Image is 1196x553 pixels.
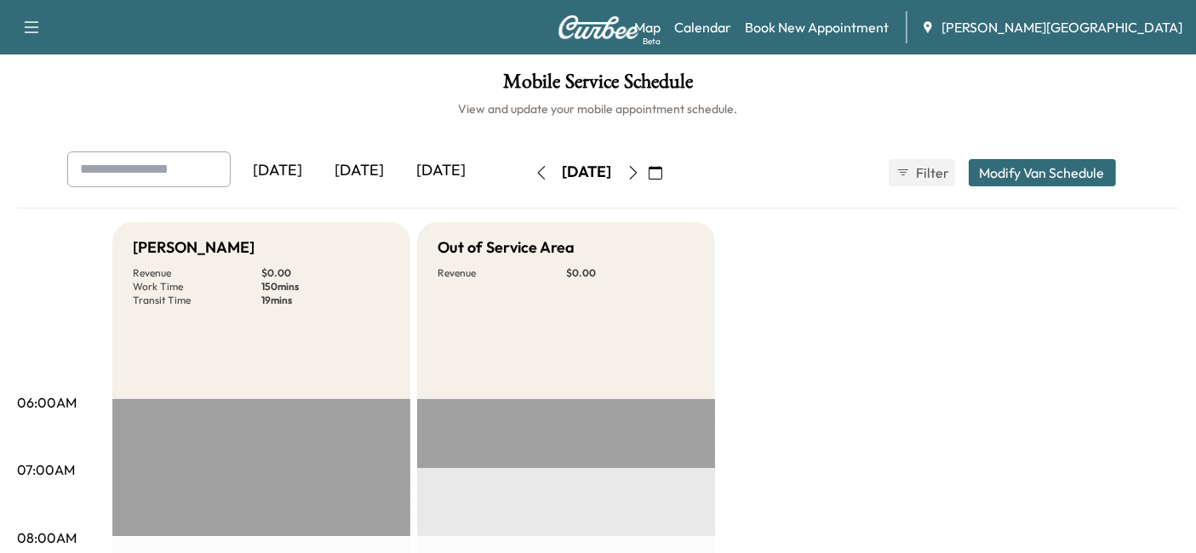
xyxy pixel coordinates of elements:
[401,151,483,191] div: [DATE]
[438,236,575,259] h5: Out of Service Area
[133,266,261,280] p: Revenue
[237,151,319,191] div: [DATE]
[261,280,390,294] p: 150 mins
[17,392,77,413] p: 06:00AM
[133,236,255,259] h5: [PERSON_NAME]
[17,100,1179,117] h6: View and update your mobile appointment schedule.
[674,17,731,37] a: Calendar
[17,459,75,480] p: 07:00AM
[133,280,261,294] p: Work Time
[745,17,889,37] a: Book New Appointment
[438,266,566,280] p: Revenue
[941,17,1182,37] span: [PERSON_NAME][GEOGRAPHIC_DATA]
[917,162,947,183] span: Filter
[969,159,1116,186] button: Modify Van Schedule
[133,294,261,307] p: Transit Time
[643,35,661,48] div: Beta
[558,15,639,39] img: Curbee Logo
[563,162,612,183] div: [DATE]
[17,71,1179,100] h1: Mobile Service Schedule
[319,151,401,191] div: [DATE]
[634,17,661,37] a: MapBeta
[17,527,77,548] p: 08:00AM
[261,266,390,280] p: $ 0.00
[889,159,955,186] button: Filter
[261,294,390,307] p: 19 mins
[566,266,695,280] p: $ 0.00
